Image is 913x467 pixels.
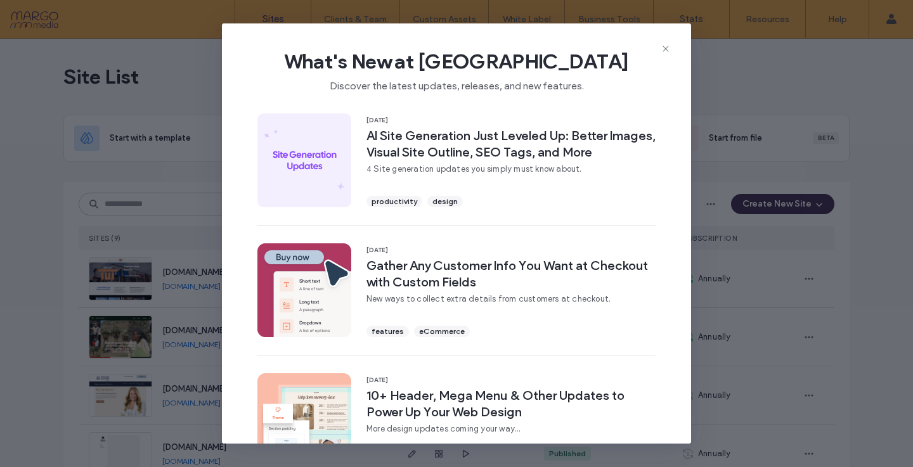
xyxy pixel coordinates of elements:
span: More design updates coming your way... [366,423,656,435]
span: AI Site Generation Just Leveled Up: Better Images, Visual Site Outline, SEO Tags, and More [366,127,656,160]
span: eCommerce [419,326,465,337]
span: 10+ Header, Mega Menu & Other Updates to Power Up Your Web Design [366,387,656,420]
span: [DATE] [366,116,656,125]
span: Discover the latest updates, releases, and new features. [242,74,671,93]
span: design [432,196,458,207]
span: 4 Site generation updates you simply must know about. [366,163,656,176]
span: [DATE] [366,246,656,255]
span: features [372,326,404,337]
span: New ways to collect extra details from customers at checkout. [366,293,656,305]
span: [DATE] [366,376,656,385]
span: Gather Any Customer Info You Want at Checkout with Custom Fields [366,257,656,290]
span: productivity [372,196,417,207]
span: What's New at [GEOGRAPHIC_DATA] [242,49,671,74]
